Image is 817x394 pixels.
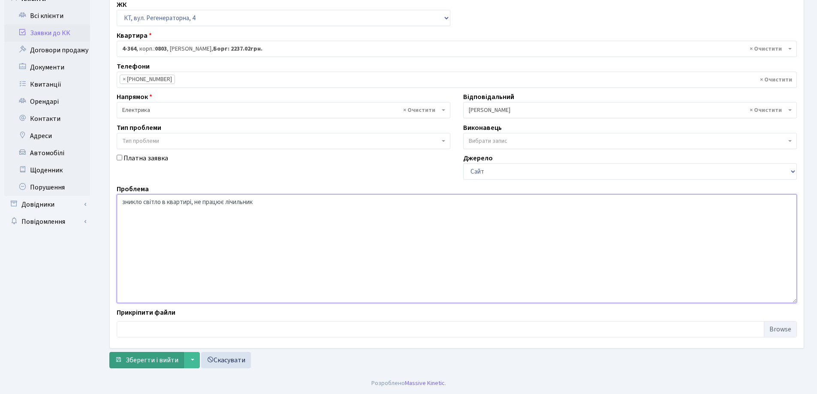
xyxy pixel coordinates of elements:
a: Довідники [4,196,90,213]
span: Видалити всі елементи [403,106,435,114]
a: Документи [4,59,90,76]
label: Проблема [117,184,149,194]
a: Адреси [4,127,90,144]
a: Заявки до КК [4,24,90,42]
label: Телефони [117,61,150,72]
a: Скасувати [201,352,251,368]
label: Прикріпити файли [117,307,175,318]
span: Вибрати запис [469,137,507,145]
b: 0803 [155,45,167,53]
b: 4-364 [122,45,136,53]
a: Автомобілі [4,144,90,162]
a: Орендарі [4,93,90,110]
span: Зберегти і вийти [126,355,178,365]
span: Видалити всі елементи [760,75,792,84]
span: Видалити всі елементи [750,106,782,114]
span: Тип проблеми [122,137,159,145]
label: Джерело [463,153,493,163]
span: × [123,75,126,84]
a: Порушення [4,179,90,196]
label: Тип проблеми [117,123,161,133]
span: <b>4-364</b>, корп.: <b>0803</b>, Войтенко Інна Олександрівна, <b>Борг: 2237.02грн.</b> [117,41,797,57]
a: Всі клієнти [4,7,90,24]
label: Квартира [117,30,152,41]
a: Повідомлення [4,213,90,230]
div: Розроблено . [371,379,446,388]
a: Квитанції [4,76,90,93]
li: 096-700-27-89 [120,75,175,84]
span: <b>4-364</b>, корп.: <b>0803</b>, Войтенко Інна Олександрівна, <b>Борг: 2237.02грн.</b> [122,45,786,53]
span: Видалити всі елементи [750,45,782,53]
span: Корчун А. А. [463,102,797,118]
label: Виконавець [463,123,502,133]
a: Щоденник [4,162,90,179]
a: Договори продажу [4,42,90,59]
label: Платна заявка [124,153,168,163]
button: Зберегти і вийти [109,352,184,368]
a: Контакти [4,110,90,127]
span: Корчун А. А. [469,106,786,114]
a: Massive Kinetic [405,379,445,388]
label: Відповідальний [463,92,514,102]
label: Напрямок [117,92,152,102]
span: Електрика [117,102,450,118]
b: Борг: 2237.02грн. [213,45,262,53]
span: Електрика [122,106,440,114]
